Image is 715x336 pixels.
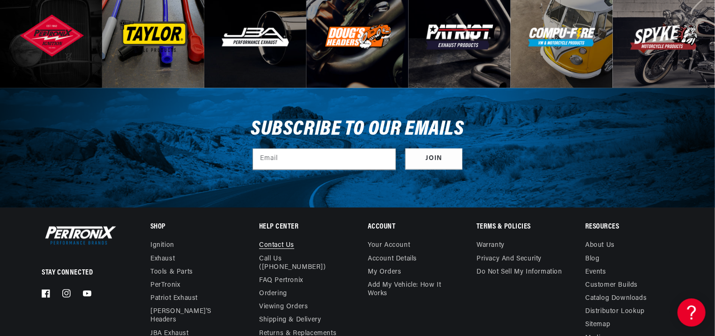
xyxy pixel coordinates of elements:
a: [PERSON_NAME]'s Headers [150,305,231,327]
a: Do not sell my information [477,266,562,279]
a: Ordering [259,287,287,300]
a: Warranty [477,241,505,252]
a: My orders [368,266,401,279]
a: Add My Vehicle: How It Works [368,279,455,300]
a: Sitemap [585,318,610,331]
a: Privacy and Security [477,252,542,266]
button: Subscribe [405,148,462,169]
input: Email [253,149,395,169]
a: Blog [585,252,599,266]
a: Events [585,266,606,279]
a: Tools & Parts [150,266,193,279]
a: Shipping & Delivery [259,313,321,327]
a: Account details [368,252,417,266]
a: Customer Builds [585,279,638,292]
a: FAQ Pertronix [259,274,303,287]
img: Pertronix [42,224,117,246]
a: Exhaust [150,252,175,266]
h3: Subscribe to our emails [251,121,464,138]
a: Catalog Downloads [585,292,647,305]
a: About Us [585,241,615,252]
p: Stay Connected [42,268,120,278]
a: PerTronix [150,279,180,292]
a: Distributor Lookup [585,305,645,318]
a: Viewing Orders [259,300,308,313]
a: Your account [368,241,410,252]
a: Contact us [259,241,294,252]
a: Call Us ([PHONE_NUMBER]) [259,252,340,274]
a: Ignition [150,241,174,252]
a: Patriot Exhaust [150,292,198,305]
